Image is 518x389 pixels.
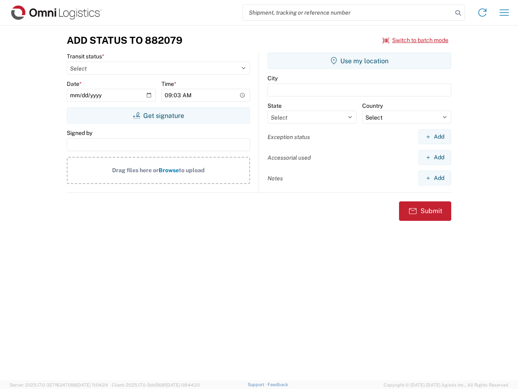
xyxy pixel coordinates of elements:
[267,53,451,69] button: Use my location
[112,383,200,387] span: Client: 2025.17.0-5dd568f
[67,107,250,124] button: Get signature
[267,154,311,161] label: Accessorial used
[243,5,452,20] input: Shipment, tracking or reference number
[166,383,200,387] span: [DATE] 08:44:20
[179,167,205,173] span: to upload
[418,150,451,165] button: Add
[384,381,508,389] span: Copyright © [DATE]-[DATE] Agistix Inc., All Rights Reserved
[76,383,108,387] span: [DATE] 11:04:24
[418,129,451,144] button: Add
[267,75,278,82] label: City
[67,34,183,46] h3: Add Status to 882079
[67,129,92,137] label: Signed by
[159,167,179,173] span: Browse
[267,382,288,387] a: Feedback
[267,175,283,182] label: Notes
[418,171,451,186] button: Add
[67,80,82,88] label: Date
[362,102,383,109] label: Country
[161,80,176,88] label: Time
[248,382,268,387] a: Support
[267,133,310,141] label: Exception status
[112,167,159,173] span: Drag files here or
[399,201,451,221] button: Submit
[382,34,448,47] button: Switch to batch mode
[10,383,108,387] span: Server: 2025.17.0-327f6347098
[67,53,104,60] label: Transit status
[267,102,282,109] label: State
